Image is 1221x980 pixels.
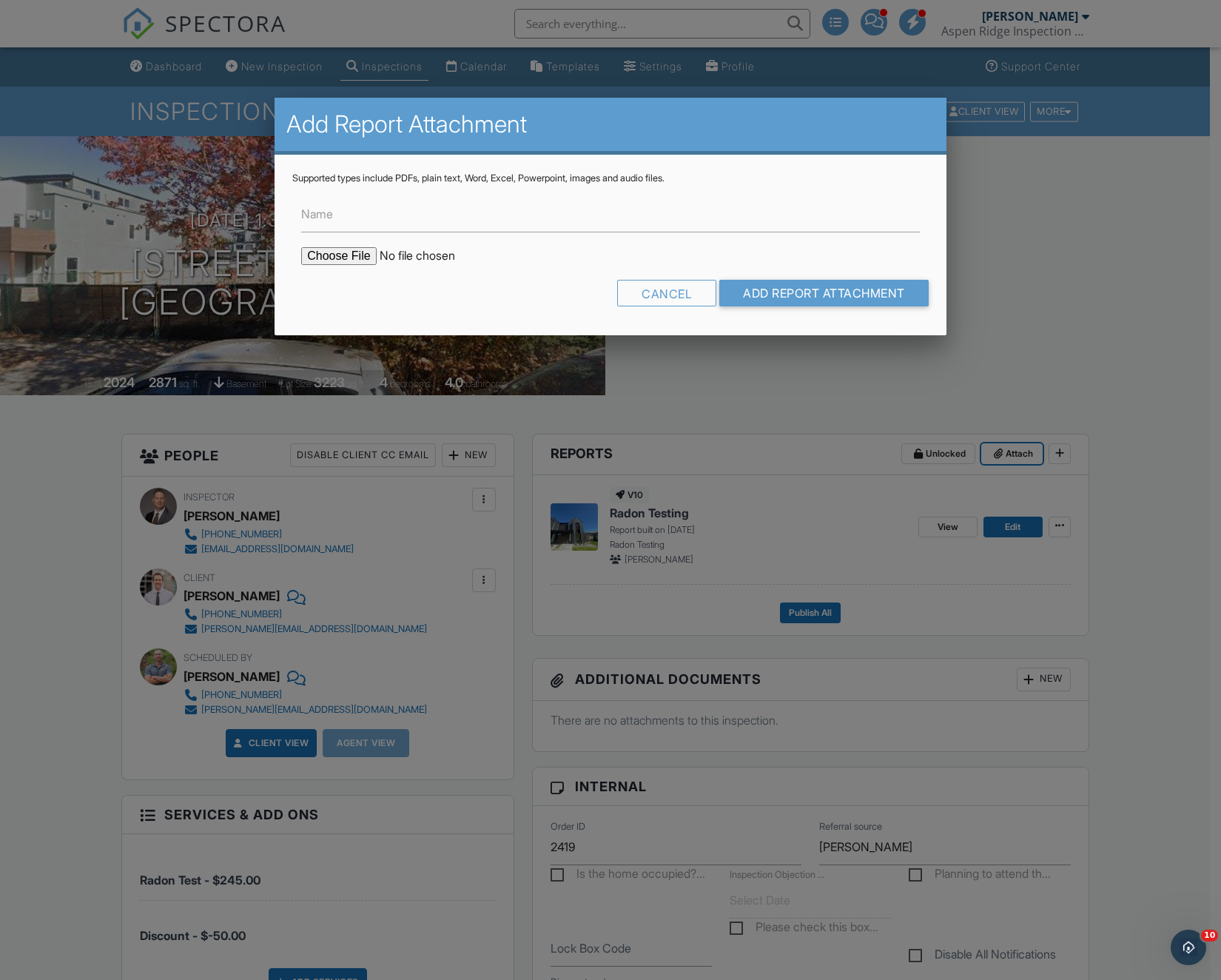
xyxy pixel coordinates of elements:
[292,172,929,184] div: Supported types include PDFs, plain text, Word, Excel, Powerpoint, images and audio files.
[617,280,716,306] div: Cancel
[719,280,929,306] input: Add Report Attachment
[1171,930,1206,965] iframe: Intercom live chat
[1201,930,1218,942] span: 10
[301,206,333,222] label: Name
[286,110,935,139] h2: Add Report Attachment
